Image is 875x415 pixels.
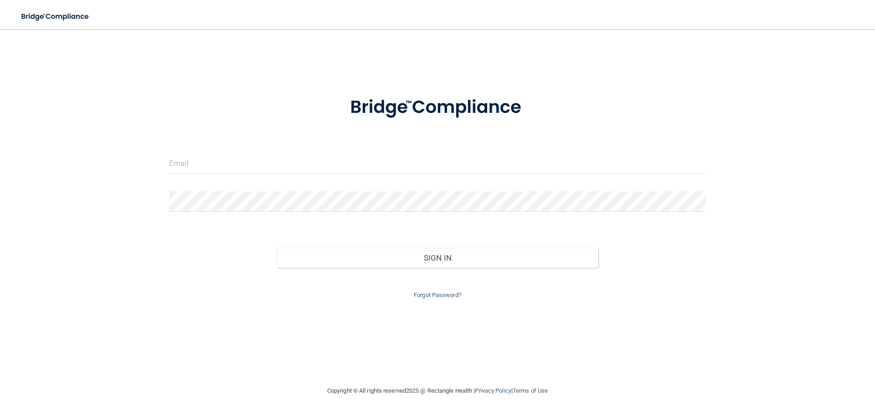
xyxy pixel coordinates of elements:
[331,84,544,131] img: bridge_compliance_login_screen.278c3ca4.svg
[414,292,461,298] a: Forgot Password?
[14,7,98,26] img: bridge_compliance_login_screen.278c3ca4.svg
[277,248,599,268] button: Sign In
[513,387,548,394] a: Terms of Use
[271,376,604,405] div: Copyright © All rights reserved 2025 @ Rectangle Health | |
[475,387,511,394] a: Privacy Policy
[717,350,864,387] iframe: Drift Widget Chat Controller
[169,153,706,174] input: Email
